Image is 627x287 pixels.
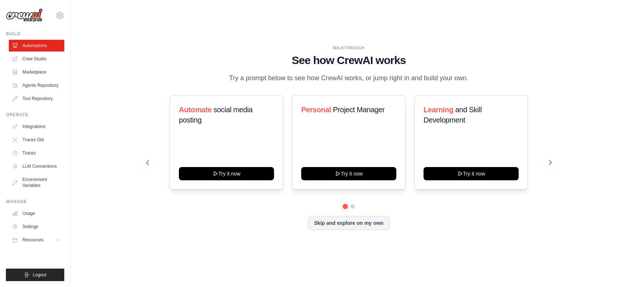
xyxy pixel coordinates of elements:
span: Logout [33,272,46,278]
a: Crew Studio [9,53,64,65]
span: social media posting [179,106,253,124]
a: Tool Repository [9,93,64,104]
span: Personal [301,106,331,114]
div: WALKTHROUGH [146,45,552,51]
a: Integrations [9,121,64,132]
span: Resources [22,237,43,243]
a: LLM Connections [9,160,64,172]
button: Logout [6,269,64,281]
a: Automations [9,40,64,52]
div: Build [6,31,64,37]
div: Operate [6,112,64,118]
button: Try it now [179,167,274,180]
img: Logo [6,8,43,22]
iframe: Chat Widget [590,252,627,287]
span: Automate [179,106,212,114]
button: Try it now [424,167,519,180]
a: Agents Repository [9,79,64,91]
a: Traces [9,147,64,159]
p: Try a prompt below to see how CrewAI works, or jump right in and build your own. [226,73,472,84]
a: Marketplace [9,66,64,78]
button: Skip and explore on my own [308,216,390,230]
button: Try it now [301,167,396,180]
a: Usage [9,208,64,219]
span: Learning [424,106,453,114]
a: Traces Old [9,134,64,146]
h1: See how CrewAI works [146,54,552,67]
span: Project Manager [333,106,385,114]
button: Resources [9,234,64,246]
a: Settings [9,221,64,233]
div: Manage [6,199,64,205]
a: Environment Variables [9,174,64,191]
